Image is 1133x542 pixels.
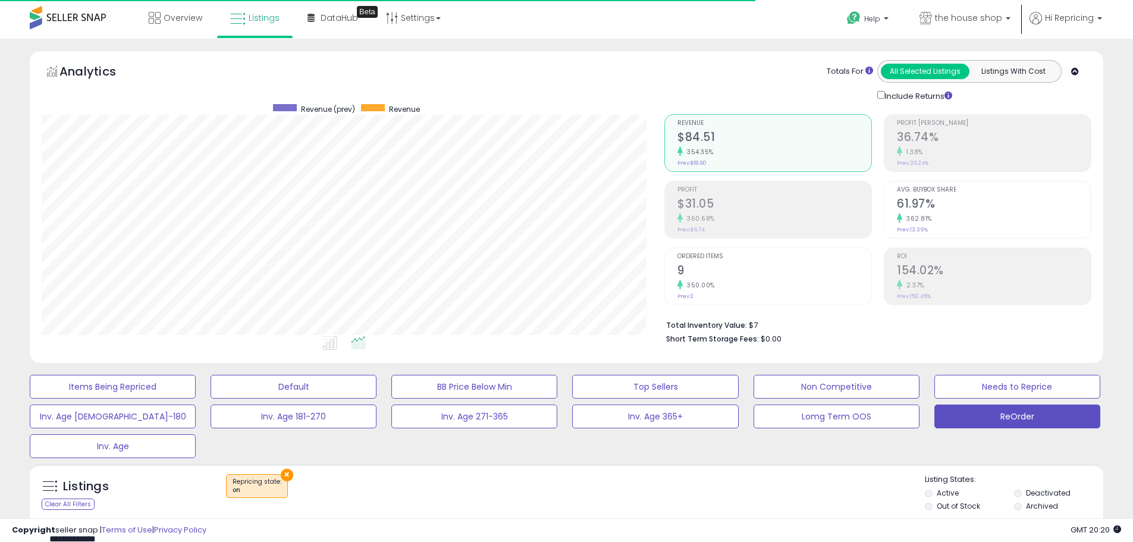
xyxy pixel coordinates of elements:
small: Prev: 13.39% [897,226,928,233]
li: $7 [666,317,1082,331]
small: 362.81% [902,214,932,223]
label: Archived [1026,501,1058,511]
span: ROI [897,253,1091,260]
h5: Listings [63,478,109,495]
button: Listings With Cost [969,64,1057,79]
div: Include Returns [868,89,966,102]
h2: 36.74% [897,130,1091,146]
label: Out of Stock [937,501,980,511]
a: Help [837,2,900,39]
a: Terms of Use [102,524,152,535]
div: seller snap | | [12,525,206,536]
small: Prev: 150.45% [897,293,931,300]
span: Profit [PERSON_NAME] [897,120,1091,127]
h2: 154.02% [897,264,1091,280]
span: 2025-09-10 20:20 GMT [1071,524,1121,535]
small: Prev: $18.60 [677,159,707,167]
label: Deactivated [1026,488,1071,498]
small: 360.68% [683,214,715,223]
button: Top Sellers [572,375,738,399]
button: Default [211,375,376,399]
span: Listings [249,12,280,24]
h2: $84.51 [677,130,871,146]
h5: Analytics [59,63,139,83]
strong: Copyright [12,524,55,535]
button: × [281,469,293,481]
small: Prev: 36.24% [897,159,928,167]
div: on [233,486,281,494]
span: Overview [164,12,202,24]
button: Needs to Reprice [934,375,1100,399]
small: 2.37% [902,281,924,290]
button: Items Being Repriced [30,375,196,399]
span: Repricing state : [233,477,281,495]
i: Get Help [846,11,861,26]
div: Totals For [827,66,873,77]
button: Inv. Age [30,434,196,458]
h2: 61.97% [897,197,1091,213]
span: Profit [677,187,871,193]
h2: 9 [677,264,871,280]
span: Revenue (prev) [301,104,355,114]
span: the house shop [935,12,1002,24]
b: Short Term Storage Fees: [666,334,759,344]
button: Inv. Age [DEMOGRAPHIC_DATA]-180 [30,405,196,428]
span: Hi Repricing [1045,12,1094,24]
small: Prev: 2 [677,293,693,300]
button: ReOrder [934,405,1100,428]
button: Inv. Age 271-365 [391,405,557,428]
span: Ordered Items [677,253,871,260]
small: 1.38% [902,148,923,156]
span: DataHub [321,12,358,24]
span: $0.00 [761,333,782,344]
button: Lomg Term OOS [754,405,919,428]
span: Help [864,14,880,24]
button: Non Competitive [754,375,919,399]
button: Inv. Age 365+ [572,405,738,428]
span: Revenue [677,120,871,127]
button: All Selected Listings [881,64,969,79]
small: 350.00% [683,281,715,290]
h2: $31.05 [677,197,871,213]
div: Clear All Filters [42,499,95,510]
span: Revenue [389,104,420,114]
div: Tooltip anchor [357,6,378,18]
a: Privacy Policy [154,524,206,535]
button: BB Price Below Min [391,375,557,399]
label: Active [937,488,959,498]
b: Total Inventory Value: [666,320,747,330]
small: 354.35% [683,148,714,156]
a: Hi Repricing [1030,12,1102,39]
button: Inv. Age 181-270 [211,405,376,428]
small: Prev: $6.74 [677,226,705,233]
p: Listing States: [925,474,1103,485]
span: Avg. Buybox Share [897,187,1091,193]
